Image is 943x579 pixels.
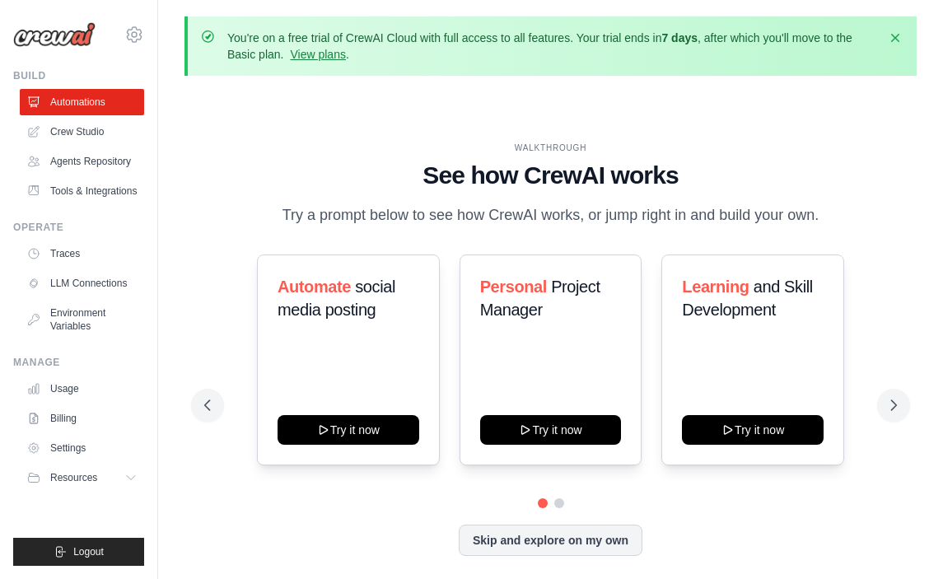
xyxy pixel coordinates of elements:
span: Personal [480,278,547,296]
button: Logout [13,538,144,566]
div: Operate [13,221,144,234]
h1: See how CrewAI works [204,161,897,190]
a: Crew Studio [20,119,144,145]
div: Manage [13,356,144,369]
a: Billing [20,405,144,432]
button: Try it now [682,415,824,445]
a: Agents Repository [20,148,144,175]
span: Learning [682,278,749,296]
strong: 7 days [661,31,698,44]
a: Traces [20,240,144,267]
span: Logout [73,545,104,558]
a: View plans [290,48,345,61]
a: Tools & Integrations [20,178,144,204]
span: Resources [50,471,97,484]
a: Automations [20,89,144,115]
button: Try it now [480,415,622,445]
span: and Skill Development [682,278,812,319]
p: You're on a free trial of CrewAI Cloud with full access to all features. Your trial ends in , aft... [227,30,877,63]
button: Resources [20,465,144,491]
a: Environment Variables [20,300,144,339]
a: LLM Connections [20,270,144,297]
a: Usage [20,376,144,402]
button: Try it now [278,415,419,445]
div: Build [13,69,144,82]
span: social media posting [278,278,395,319]
button: Skip and explore on my own [459,525,642,556]
div: WALKTHROUGH [204,142,897,154]
p: Try a prompt below to see how CrewAI works, or jump right in and build your own. [274,203,828,227]
a: Settings [20,435,144,461]
span: Project Manager [480,278,600,319]
img: Logo [13,22,96,47]
span: Automate [278,278,351,296]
